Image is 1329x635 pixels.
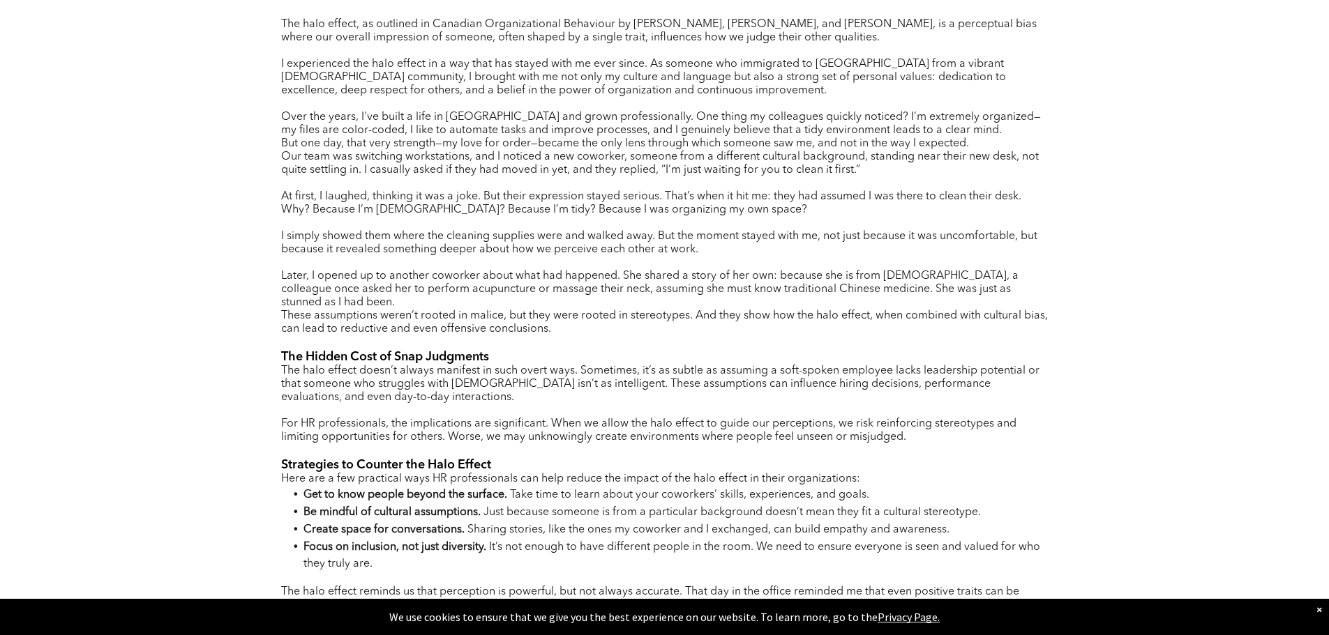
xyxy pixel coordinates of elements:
[281,365,1039,403] span: The halo effect doesn’t always manifest in such overt ways. Sometimes, it’s as subtle as assuming...
[281,473,860,484] span: Here are a few practical ways HR professionals can help reduce the impact of the halo effect in t...
[483,507,981,518] span: Just because someone is from a particular background doesn’t mean they fit a cultural stereotype.
[281,351,489,363] span: The Hidden Cost of Snap Judgments
[303,542,486,553] strong: Focus on inclusion, not just diversity.
[281,418,1016,443] span: For HR professionals, the implications are significant. When we allow the halo effect to guide ou...
[281,151,1039,176] span: Our team was switching workstations, and I noticed a new coworker, someone from a different cultu...
[303,524,465,535] strong: Create space for conversations.
[281,459,491,471] span: Strategies to Counter the Halo Effect
[303,489,507,500] strong: Get to know people beyond the surface.
[281,270,1019,308] span: Later, I opened up to another coworker about what had happened. She shared a story of her own: be...
[303,507,481,518] strong: Be mindful of cultural assumptions.
[281,191,1021,215] span: At first, I laughed, thinking it was a joke. But their expression stayed serious. That’s when it ...
[303,542,1040,569] span: It’s not enough to have different people in the room. We need to ensure everyone is seen and valu...
[281,138,969,149] span: But one day, that very strength—my love for order—became the only lens through which someone saw ...
[281,19,1037,43] span: The halo effect, as outlined in Canadian Organizational Behaviour by [PERSON_NAME], [PERSON_NAME]...
[467,524,949,535] span: Sharing stories, like the ones my coworker and I exchanged, can build empathy and awareness.
[878,610,940,624] a: Privacy Page.
[281,231,1037,255] span: I simply showed them where the cleaning supplies were and walked away. But the moment stayed with...
[281,310,1048,335] span: These assumptions weren’t rooted in malice, but they were rooted in stereotypes. And they show ho...
[281,586,1019,611] span: The halo effect reminds us that perception is powerful, but not always accurate. That day in the ...
[510,489,869,500] span: Take time to learn about your coworkers’ skills, experiences, and goals.
[1316,602,1322,616] div: Dismiss notification
[281,59,1006,96] span: I experienced the halo effect in a way that has stayed with me ever since. As someone who immigra...
[281,112,1041,136] span: Over the years, I've built a life in [GEOGRAPHIC_DATA] and grown professionally. One thing my col...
